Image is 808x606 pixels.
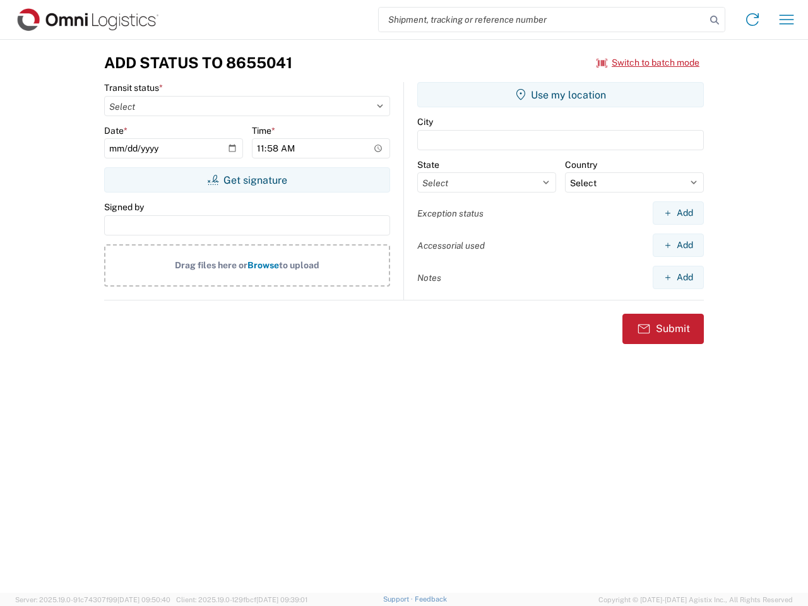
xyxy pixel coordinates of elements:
[653,266,704,289] button: Add
[653,234,704,257] button: Add
[104,54,292,72] h3: Add Status to 8655041
[653,201,704,225] button: Add
[417,116,433,128] label: City
[104,167,390,193] button: Get signature
[622,314,704,344] button: Submit
[117,596,170,603] span: [DATE] 09:50:40
[176,596,307,603] span: Client: 2025.19.0-129fbcf
[417,82,704,107] button: Use my location
[417,240,485,251] label: Accessorial used
[417,208,484,219] label: Exception status
[383,595,415,603] a: Support
[175,260,247,270] span: Drag files here or
[417,272,441,283] label: Notes
[417,159,439,170] label: State
[104,125,128,136] label: Date
[104,82,163,93] label: Transit status
[598,594,793,605] span: Copyright © [DATE]-[DATE] Agistix Inc., All Rights Reserved
[256,596,307,603] span: [DATE] 09:39:01
[279,260,319,270] span: to upload
[247,260,279,270] span: Browse
[252,125,275,136] label: Time
[104,201,144,213] label: Signed by
[565,159,597,170] label: Country
[415,595,447,603] a: Feedback
[597,52,699,73] button: Switch to batch mode
[15,596,170,603] span: Server: 2025.19.0-91c74307f99
[379,8,706,32] input: Shipment, tracking or reference number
